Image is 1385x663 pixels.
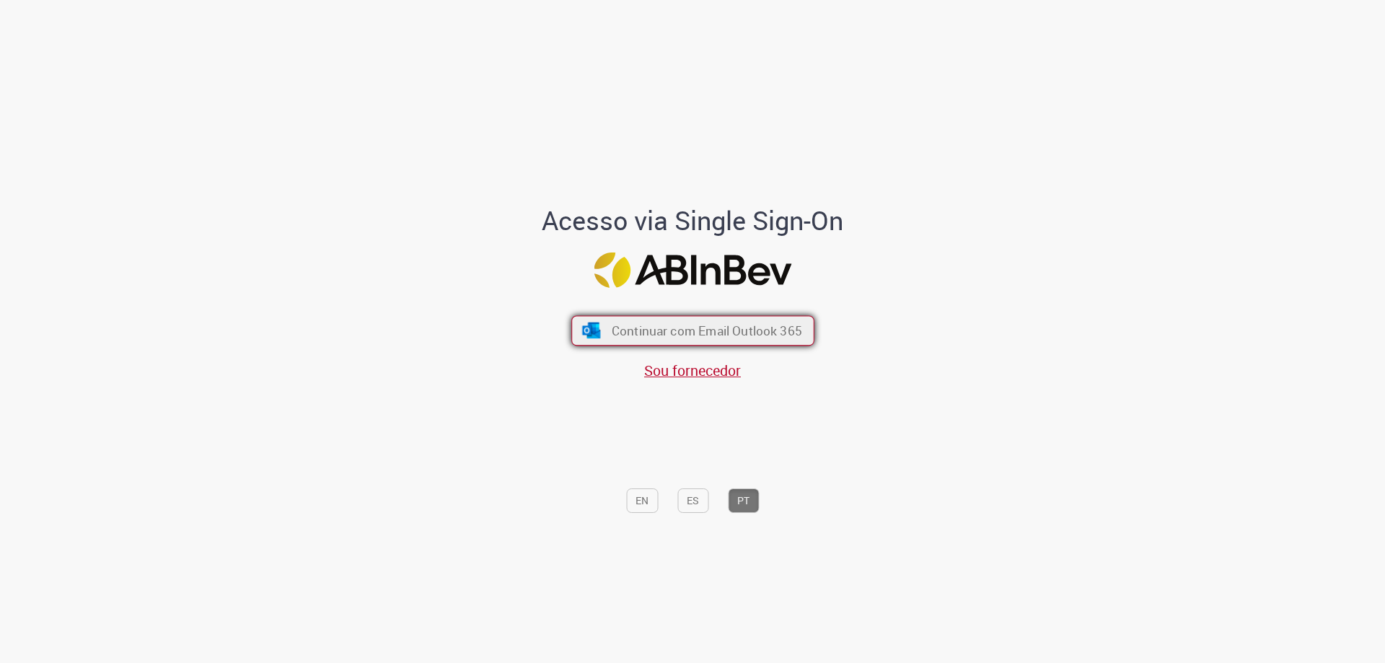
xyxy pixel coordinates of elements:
button: PT [728,488,759,513]
button: EN [626,488,658,513]
img: ícone Azure/Microsoft 360 [581,322,602,338]
img: Logo ABInBev [594,253,791,288]
a: Sou fornecedor [644,361,741,380]
span: Continuar com Email Outlook 365 [611,322,801,339]
button: ES [677,488,708,513]
button: ícone Azure/Microsoft 360 Continuar com Email Outlook 365 [571,316,814,346]
h1: Acesso via Single Sign-On [493,206,893,235]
